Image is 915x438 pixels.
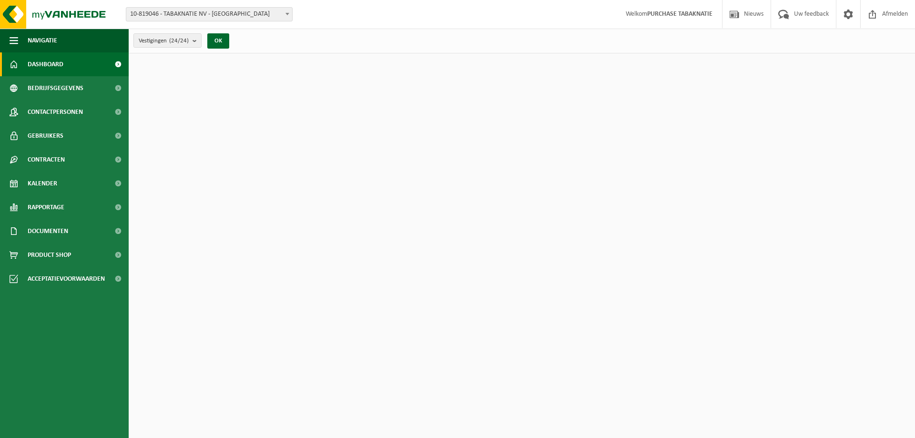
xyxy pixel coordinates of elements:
span: Kalender [28,172,57,195]
span: Documenten [28,219,68,243]
span: Vestigingen [139,34,189,48]
span: Gebruikers [28,124,63,148]
span: Bedrijfsgegevens [28,76,83,100]
span: Rapportage [28,195,64,219]
span: Navigatie [28,29,57,52]
span: Product Shop [28,243,71,267]
button: Vestigingen(24/24) [133,33,202,48]
span: 10-819046 - TABAKNATIE NV - ANTWERPEN [126,8,292,21]
span: Contracten [28,148,65,172]
span: 10-819046 - TABAKNATIE NV - ANTWERPEN [126,7,293,21]
span: Contactpersonen [28,100,83,124]
button: OK [207,33,229,49]
count: (24/24) [169,38,189,44]
span: Dashboard [28,52,63,76]
span: Acceptatievoorwaarden [28,267,105,291]
strong: PURCHASE TABAKNATIE [647,10,712,18]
